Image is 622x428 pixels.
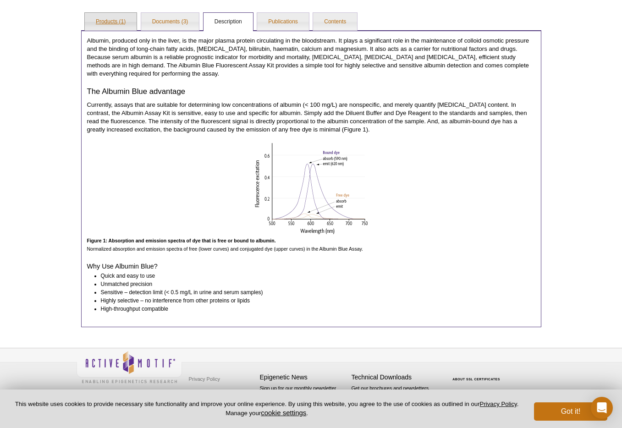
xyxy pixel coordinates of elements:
[101,288,527,296] li: Sensitive – detection limit (< 0.5 mg/L in urine and serum samples)
[101,272,527,280] li: Quick and easy to use
[101,280,527,288] li: Unmatched precision
[141,13,199,31] a: Documents (3)
[87,238,276,243] strong: Figure 1: Absorption and emission spectra of dye that is free or bound to albumin.
[260,384,347,416] p: Sign up for our monthly newsletter highlighting recent publications in the field of epigenetics.
[480,401,517,407] a: Privacy Policy
[101,305,527,313] li: High-throughput compatible
[85,13,137,31] a: Products (1)
[257,13,309,31] a: Publications
[260,373,347,381] h4: Epigenetic News
[591,397,613,419] div: Open Intercom Messenger
[261,409,306,417] button: cookie settings
[534,402,607,421] button: Got it!
[352,373,439,381] h4: Technical Downloads
[87,37,535,78] p: Albumin, produced only in the liver, is the major plasma protein circulating in the bloodstream. ...
[77,348,182,385] img: Active Motif,
[313,13,357,31] a: Contents
[204,13,253,31] a: Description
[87,262,535,270] h4: Why Use Albumin Blue?
[352,384,439,408] p: Get our brochures and newsletters, or request them by mail.
[87,238,363,252] span: Normalized absorption and emission spectra of free (lower curves) and conjugated dye (upper curve...
[87,87,535,96] h3: The Albumin Blue advantage
[101,296,527,305] li: Highly selective – no interference from other proteins or lipids
[87,101,535,134] p: Currently, assays that are suitable for determining low concentrations of albumin (< 100 mg/L) ar...
[443,364,512,384] table: Click to Verify - This site chose Symantec SSL for secure e-commerce and confidential communicati...
[187,386,235,400] a: Terms & Conditions
[452,378,500,381] a: ABOUT SSL CERTIFICATES
[15,400,519,417] p: This website uses cookies to provide necessary site functionality and improve your online experie...
[187,372,222,386] a: Privacy Policy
